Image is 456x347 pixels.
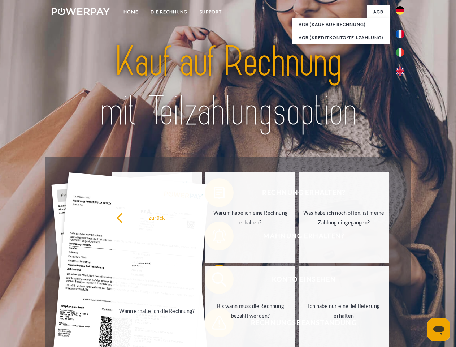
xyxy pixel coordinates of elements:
img: en [396,67,404,76]
div: Bis wann muss die Rechnung bezahlt werden? [210,301,291,321]
a: Home [117,5,144,18]
img: fr [396,30,404,38]
div: zurück [116,213,197,222]
iframe: Schaltfläche zum Öffnen des Messaging-Fensters [427,318,450,341]
a: AGB (Kreditkonto/Teilzahlung) [292,31,390,44]
img: it [396,48,404,57]
img: de [396,6,404,15]
div: Wann erhalte ich die Rechnung? [116,306,197,316]
div: Ich habe nur eine Teillieferung erhalten [303,301,385,321]
a: AGB (Kauf auf Rechnung) [292,18,390,31]
div: Was habe ich noch offen, ist meine Zahlung eingegangen? [303,208,385,227]
a: SUPPORT [194,5,228,18]
div: Warum habe ich eine Rechnung erhalten? [210,208,291,227]
a: Was habe ich noch offen, ist meine Zahlung eingegangen? [299,172,389,263]
img: title-powerpay_de.svg [69,35,387,138]
img: logo-powerpay-white.svg [52,8,110,15]
a: agb [367,5,390,18]
a: DIE RECHNUNG [144,5,194,18]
